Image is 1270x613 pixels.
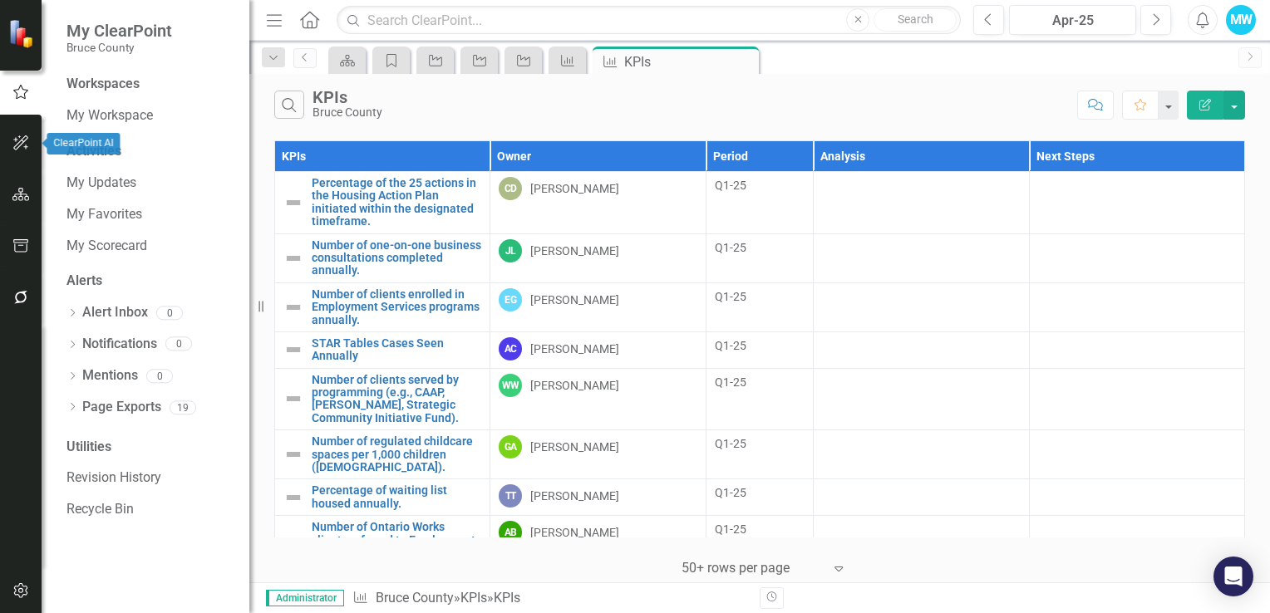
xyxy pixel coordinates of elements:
a: Percentage of the 25 actions in the Housing Action Plan initiated within the designated timeframe. [312,177,481,228]
div: Q1-25 [715,484,805,501]
div: TT [499,484,522,508]
div: Q1-25 [715,337,805,354]
div: Q1-25 [715,374,805,390]
td: Double-Click to Edit [490,172,706,234]
a: Mentions [82,366,138,385]
a: Revision History [66,468,233,488]
td: Double-Click to Edit Right Click for Context Menu [275,331,490,368]
a: KPIs [460,590,487,606]
div: Q1-25 [715,177,805,194]
img: Not Defined [283,248,303,268]
td: Double-Click to Edit [1029,430,1244,479]
button: MW [1226,5,1256,35]
small: Bruce County [66,41,172,54]
div: Open Intercom Messenger [1213,557,1253,596]
div: Bruce County [313,106,382,119]
button: Apr-25 [1009,5,1136,35]
div: AC [499,337,522,360]
td: Double-Click to Edit [490,368,706,430]
img: Not Defined [283,444,303,464]
div: [PERSON_NAME] [530,439,619,455]
td: Double-Click to Edit Right Click for Context Menu [275,430,490,479]
button: Search [874,8,957,32]
div: Q1-25 [715,288,805,305]
a: My Favorites [66,205,233,224]
td: Double-Click to Edit [490,233,706,282]
span: Search [898,12,933,26]
a: Page Exports [82,398,161,417]
div: EG [499,288,522,311]
img: ClearPoint Strategy [8,18,38,48]
td: Double-Click to Edit [1029,172,1244,234]
div: Apr-25 [1015,11,1130,31]
img: Not Defined [283,488,303,508]
td: Double-Click to Edit [814,368,1029,430]
td: Double-Click to Edit [814,282,1029,331]
div: 0 [165,337,192,351]
img: Not Defined [283,530,303,550]
div: [PERSON_NAME] [530,377,619,394]
div: KPIs [624,51,755,72]
a: Number of clients enrolled in Employment Services programs annually. [312,288,481,326]
div: 19 [170,400,196,414]
div: GA [499,435,522,459]
td: Double-Click to Edit [490,331,706,368]
td: Double-Click to Edit [814,430,1029,479]
td: Double-Click to Edit Right Click for Context Menu [275,368,490,430]
div: KPIs [313,88,382,106]
td: Double-Click to Edit [814,233,1029,282]
a: My Workspace [66,106,233,125]
a: Number of Ontario Works clients referred to Employment [GEOGRAPHIC_DATA]. [312,521,481,559]
div: [PERSON_NAME] [530,488,619,504]
div: Workspaces [66,75,140,94]
a: Percentage of waiting list housed annually. [312,484,481,510]
td: Double-Click to Edit [814,479,1029,516]
a: Alert Inbox [82,303,148,322]
div: Alerts [66,272,233,291]
img: Not Defined [283,340,303,360]
div: Q1-25 [715,435,805,452]
img: Not Defined [283,389,303,409]
td: Double-Click to Edit [814,331,1029,368]
td: Double-Click to Edit [1029,479,1244,516]
td: Double-Click to Edit [490,516,706,565]
div: [PERSON_NAME] [530,341,619,357]
a: Number of clients served by programming (e.g., CAAP, [PERSON_NAME], Strategic Community Initiativ... [312,374,481,425]
div: KPIs [494,590,520,606]
span: Administrator [266,590,344,606]
span: My ClearPoint [66,21,172,41]
div: Activities [66,142,233,161]
td: Double-Click to Edit Right Click for Context Menu [275,516,490,565]
td: Double-Click to Edit [814,172,1029,234]
td: Double-Click to Edit [1029,282,1244,331]
input: Search ClearPoint... [337,6,961,35]
div: [PERSON_NAME] [530,180,619,197]
div: Utilities [66,438,233,457]
div: Q1-25 [715,239,805,256]
td: Double-Click to Edit Right Click for Context Menu [275,479,490,516]
div: ClearPoint AI [47,133,121,154]
div: WW [499,374,522,397]
td: Double-Click to Edit [1029,233,1244,282]
td: Double-Click to Edit [1029,368,1244,430]
td: Double-Click to Edit Right Click for Context Menu [275,282,490,331]
div: [PERSON_NAME] [530,292,619,308]
img: Not Defined [283,297,303,317]
td: Double-Click to Edit [490,479,706,516]
a: Bruce County [376,590,454,606]
td: Double-Click to Edit [1029,331,1244,368]
div: AB [499,521,522,544]
a: My Updates [66,174,233,193]
img: Not Defined [283,193,303,213]
a: Notifications [82,335,157,354]
td: Double-Click to Edit Right Click for Context Menu [275,233,490,282]
td: Double-Click to Edit [490,430,706,479]
div: 0 [156,306,183,320]
td: Double-Click to Edit [1029,516,1244,565]
a: Number of one-on-one business consultations completed annually. [312,239,481,277]
td: Double-Click to Edit [490,282,706,331]
td: Double-Click to Edit Right Click for Context Menu [275,172,490,234]
a: My Scorecard [66,237,233,256]
div: [PERSON_NAME] [530,524,619,541]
